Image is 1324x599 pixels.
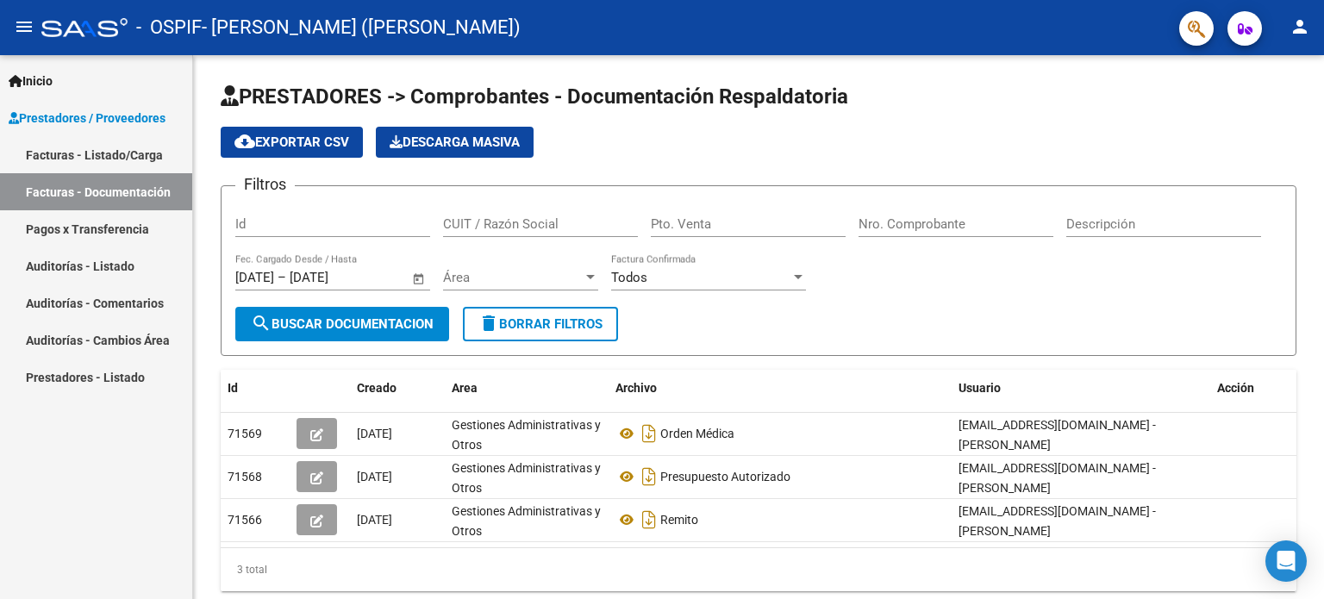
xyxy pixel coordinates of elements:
span: 71569 [228,427,262,440]
span: Gestiones Administrativas y Otros [452,418,601,452]
span: Id [228,381,238,395]
span: Area [452,381,478,395]
span: [EMAIL_ADDRESS][DOMAIN_NAME] - [PERSON_NAME] [959,504,1156,538]
span: Gestiones Administrativas y Otros [452,461,601,495]
span: [DATE] [357,470,392,484]
h3: Filtros [235,172,295,197]
span: Buscar Documentacion [251,316,434,332]
datatable-header-cell: Area [445,370,609,407]
span: PRESTADORES -> Comprobantes - Documentación Respaldatoria [221,84,848,109]
button: Borrar Filtros [463,307,618,341]
span: Presupuesto Autorizado [660,470,790,484]
span: - [PERSON_NAME] ([PERSON_NAME]) [202,9,521,47]
span: Orden Médica [660,427,734,440]
span: Remito [660,513,698,527]
i: Descargar documento [638,420,660,447]
mat-icon: search [251,313,272,334]
button: Descarga Masiva [376,127,534,158]
span: [DATE] [357,513,392,527]
i: Descargar documento [638,506,660,533]
span: Borrar Filtros [478,316,603,332]
mat-icon: menu [14,16,34,37]
span: Todos [611,270,647,285]
span: – [278,270,286,285]
button: Exportar CSV [221,127,363,158]
span: Usuario [959,381,1001,395]
span: 71568 [228,470,262,484]
span: Creado [357,381,397,395]
span: [EMAIL_ADDRESS][DOMAIN_NAME] - [PERSON_NAME] [959,418,1156,452]
span: 71566 [228,513,262,527]
span: [EMAIL_ADDRESS][DOMAIN_NAME] - [PERSON_NAME] [959,461,1156,495]
mat-icon: person [1290,16,1310,37]
input: Fecha fin [290,270,373,285]
datatable-header-cell: Creado [350,370,445,407]
div: 3 total [221,548,1296,591]
datatable-header-cell: Usuario [952,370,1210,407]
datatable-header-cell: Archivo [609,370,952,407]
datatable-header-cell: Id [221,370,290,407]
i: Descargar documento [638,463,660,490]
input: Fecha inicio [235,270,274,285]
span: - OSPIF [136,9,202,47]
span: Gestiones Administrativas y Otros [452,504,601,538]
datatable-header-cell: Acción [1210,370,1296,407]
mat-icon: cloud_download [234,131,255,152]
span: [DATE] [357,427,392,440]
mat-icon: delete [478,313,499,334]
span: Acción [1217,381,1254,395]
span: Archivo [615,381,657,395]
div: Open Intercom Messenger [1265,540,1307,582]
span: Área [443,270,583,285]
span: Descarga Masiva [390,134,520,150]
span: Prestadores / Proveedores [9,109,165,128]
span: Inicio [9,72,53,90]
app-download-masive: Descarga masiva de comprobantes (adjuntos) [376,127,534,158]
span: Exportar CSV [234,134,349,150]
button: Open calendar [409,269,429,289]
button: Buscar Documentacion [235,307,449,341]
